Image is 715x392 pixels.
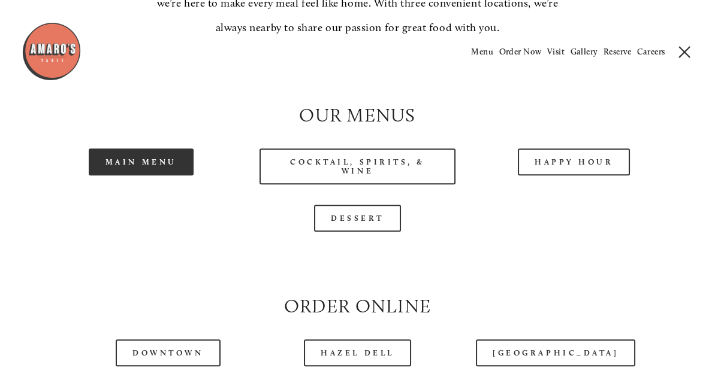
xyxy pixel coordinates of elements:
[471,47,493,57] a: Menu
[260,148,455,184] a: Cocktail, Spirits, & Wine
[636,47,665,57] a: Careers
[22,22,82,81] img: Amaro's Table
[116,339,220,366] a: Downtown
[304,339,411,366] a: Hazel Dell
[499,47,541,57] a: Order Now
[604,47,631,57] a: Reserve
[476,339,635,366] a: [GEOGRAPHIC_DATA]
[570,47,598,57] a: Gallery
[43,102,672,128] h2: Our Menus
[314,205,401,232] a: Dessert
[547,47,565,57] a: Visit
[43,293,672,319] h2: Order Online
[89,148,194,175] a: Main Menu
[518,148,630,175] a: Happy Hour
